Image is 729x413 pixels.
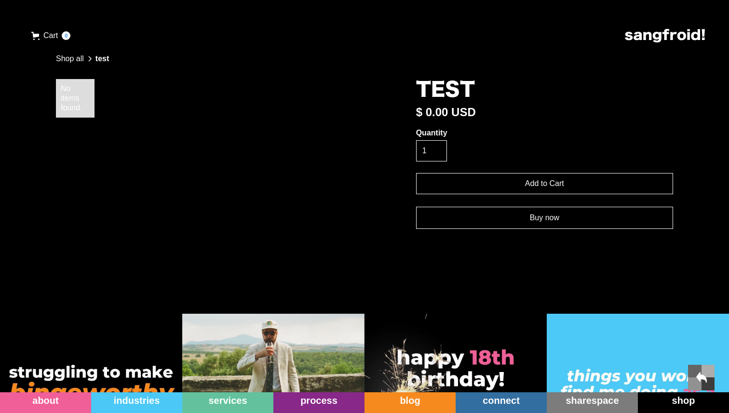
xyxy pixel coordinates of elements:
div: $ 0.00 USD [416,104,673,120]
a: Open cart [24,27,78,45]
a: services [182,392,273,413]
a: Shop all [56,54,84,64]
h1: test [416,79,673,102]
a: Buy now [416,207,673,229]
label: Quantity [416,128,673,138]
img: logo [625,29,705,42]
a: test [95,54,109,64]
div: No items found. [61,84,90,113]
div: services [182,395,273,406]
div: 0 [62,31,70,40]
div: process [273,395,364,406]
a: industries [91,392,182,413]
a: connect [456,392,547,413]
div: Cart [43,31,58,40]
a: shop [638,392,729,413]
a: sharespace [547,392,638,413]
div: shop [638,395,729,406]
div: sharespace [547,395,638,406]
div: connect [456,395,547,406]
a: blog [364,392,456,413]
div: blog [364,395,456,406]
div: industries [91,395,182,406]
input: Add to Cart [416,173,673,194]
a: process [273,392,364,413]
